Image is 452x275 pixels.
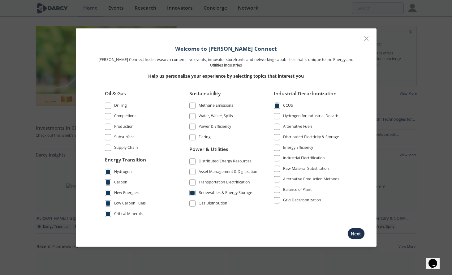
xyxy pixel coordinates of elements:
div: Supply Chain [114,144,138,152]
div: Renewables & Energy Storage [199,190,252,197]
div: Distributed Electricity & Storage [283,134,339,141]
div: CCUS [283,102,293,110]
div: Subsurface [114,134,135,141]
div: Hydrogen for Industrial Decarbonization [283,113,343,120]
div: Hydrogen [114,169,132,176]
div: Balance of Plant [283,187,312,194]
div: Power & Efficiency [199,123,231,131]
div: Critical Minerals [114,211,143,218]
div: Carbon [114,179,127,187]
iframe: chat widget [426,250,446,269]
div: Industrial Electrification [283,155,325,162]
div: Grid Decarbonization [283,197,321,204]
div: Sustainability [189,90,259,101]
div: Completions [114,113,136,120]
div: Alternative Fuels [283,123,312,131]
div: Transportation Electrification [199,179,250,187]
div: Industrial Decarbonization [274,90,343,101]
div: Low Carbon Fuels [114,200,146,208]
div: Alternative Production Methods [283,176,339,183]
div: Production [114,123,134,131]
div: Power & Utilities [189,146,259,157]
div: Energy Transition [105,156,174,168]
div: Oil & Gas [105,90,174,101]
p: Help us personalize your experience by selecting topics that interest you [96,72,356,79]
h1: Welcome to [PERSON_NAME] Connect [96,44,356,52]
div: Flaring [199,134,211,141]
div: Gas Distribution [199,200,227,208]
div: Water, Waste, Spills [199,113,233,120]
div: Drilling [114,102,127,110]
p: [PERSON_NAME] Connect hosts research content, live events, innovator storefronts and networking c... [96,57,356,68]
div: Asset Management & Digitization [199,169,257,176]
div: Raw Material Substitution [283,165,329,173]
div: Methane Emissions [199,102,233,110]
div: Distributed Energy Resources [199,158,252,166]
button: Next [347,228,365,239]
div: Energy Efficiency [283,144,313,152]
div: New Energies [114,190,139,197]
